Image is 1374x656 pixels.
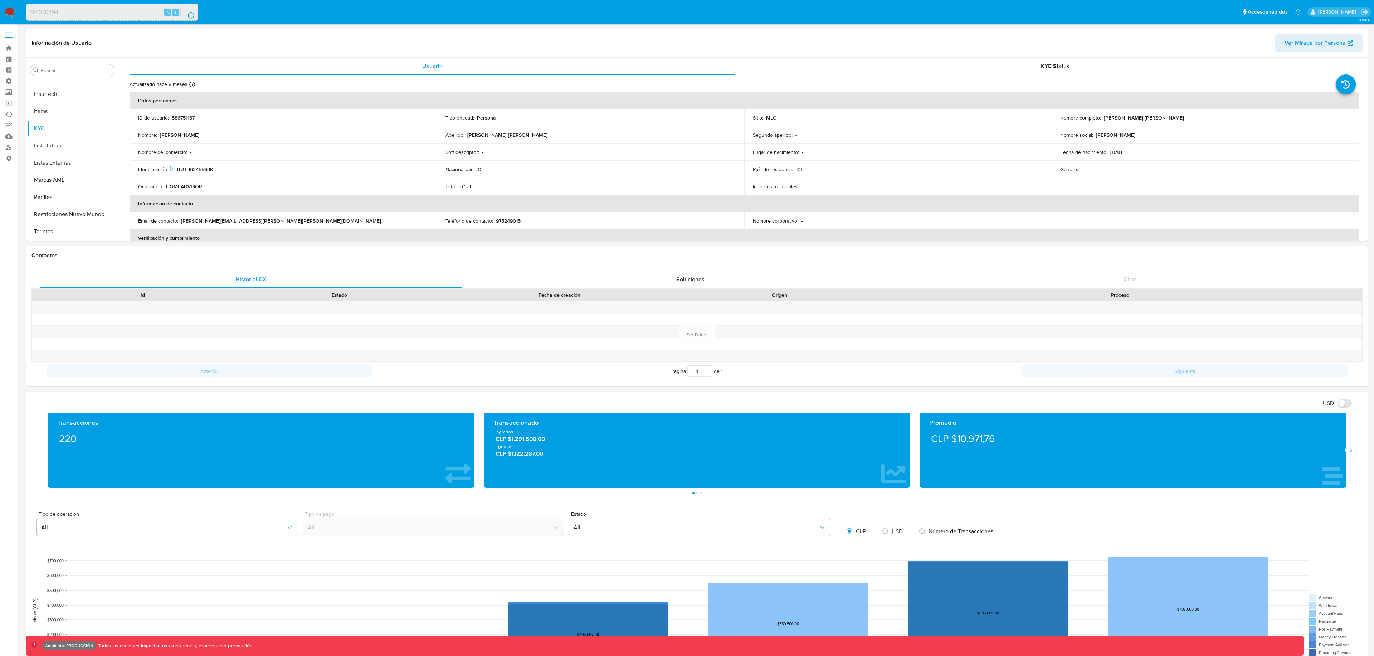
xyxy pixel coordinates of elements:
[28,223,117,240] button: Tarjetas
[49,291,236,298] div: Id
[1081,166,1082,172] p: -
[671,365,723,377] span: Página de
[1104,115,1184,121] p: [PERSON_NAME] [PERSON_NAME]
[445,132,464,138] p: Apellido :
[467,132,547,138] p: [PERSON_NAME] [PERSON_NAME]
[28,171,117,189] button: Marcas AML
[175,9,177,15] span: s
[1060,115,1101,121] p: Nombre completo :
[795,132,797,138] p: -
[686,291,873,298] div: Origen
[1318,9,1359,15] p: leandrojossue.ramirez@mercadolibre.com.co
[1248,8,1288,16] span: Accesos rápidos
[766,115,776,121] p: MLC
[28,189,117,206] button: Perfiles
[676,275,705,283] span: Soluciones
[1060,132,1093,138] p: Nombre social :
[181,218,381,224] p: [PERSON_NAME][EMAIL_ADDRESS][PERSON_NAME][PERSON_NAME][DOMAIN_NAME]
[246,291,433,298] div: Estado
[1022,365,1348,377] button: Siguiente
[445,218,493,224] p: Teléfono de contacto :
[482,149,483,155] p: -
[160,132,199,138] p: [PERSON_NAME]
[138,218,178,224] p: Email de contacto :
[801,218,803,224] p: -
[138,149,187,155] p: Nombre del comercio :
[445,115,474,121] p: Tipo entidad :
[138,166,174,172] p: Identificación :
[165,9,171,15] span: ⌥
[96,642,254,649] p: Todas las acciones impactan usuarios reales, proceda con precaución.
[753,132,793,138] p: Segundo apellido :
[40,67,111,74] input: Buscar
[753,149,799,155] p: Lugar de nacimiento :
[753,183,799,190] p: Ingresos mensuales :
[1060,149,1107,155] p: Fecha de nacimiento :
[802,149,803,155] p: -
[130,195,1359,212] th: Información de contacto
[1295,9,1301,15] a: Notificaciones
[445,149,479,155] p: Soft descriptor :
[721,368,723,375] span: 1
[47,365,372,377] button: Anterior
[138,183,163,190] p: Ocupación :
[190,149,191,155] p: -
[1124,275,1136,283] span: Chat
[28,86,117,103] button: Insurtech
[477,115,496,121] p: Persona
[496,218,521,224] p: 975249015
[445,183,472,190] p: Estado Civil :
[28,103,117,120] button: Items
[172,115,195,121] p: 586751167
[130,229,1359,247] th: Verificación y cumplimiento
[28,120,117,137] button: KYC
[422,62,443,70] span: Usuario
[753,115,763,121] p: Sitio :
[478,166,484,172] p: CL
[26,8,198,17] input: Buscar usuario o caso...
[180,7,195,17] button: search-icon
[1096,132,1135,138] p: [PERSON_NAME]
[130,81,187,88] p: Actualizado hace 8 meses
[31,252,1363,259] h1: Contactos
[177,166,213,172] p: RUT 16245563K
[797,166,803,172] p: CL
[235,275,267,283] span: Historial CX
[443,291,676,298] div: Fecha de creación
[45,644,93,647] p: Ambiente: PRODUCCIÓN
[28,154,117,171] button: Listas Externas
[801,183,803,190] p: -
[1275,34,1363,52] button: Ver Mirada por Persona
[33,67,39,73] button: Buscar
[753,218,798,224] p: Nombre corporativo :
[166,183,202,190] p: HOMEADVISOR
[445,166,475,172] p: Nacionalidad :
[138,115,169,121] p: ID de usuario :
[1361,8,1369,16] a: Salir
[1041,62,1070,70] span: KYC Status
[1060,166,1078,172] p: Género :
[1285,34,1346,52] span: Ver Mirada por Persona
[138,132,157,138] p: Nombre :
[475,183,476,190] p: -
[1110,149,1125,155] p: [DATE]
[753,166,794,172] p: País de residencia :
[31,39,92,47] h1: Información de Usuario
[130,92,1359,109] th: Datos personales
[883,291,1357,298] div: Proceso
[28,206,117,223] button: Restricciones Nuevo Mundo
[28,137,117,154] button: Lista Interna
